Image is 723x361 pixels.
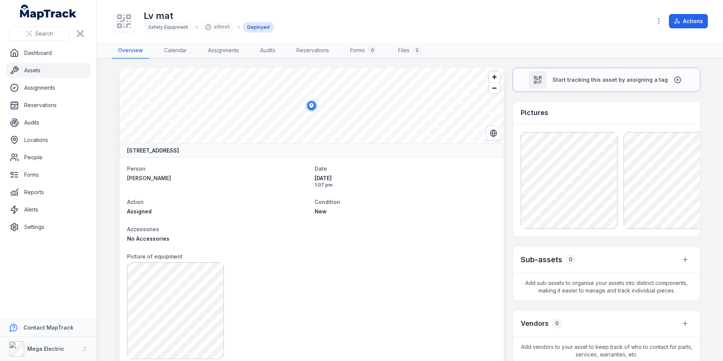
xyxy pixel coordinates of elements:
button: Switch to Satellite View [486,126,501,140]
strong: [STREET_ADDRESS] [127,147,179,154]
div: 0 [552,318,562,329]
span: Add sub-assets to organise your assets into distinct components, making it easier to manage and t... [513,273,700,300]
time: 18/08/2025, 1:07:50 pm [315,174,496,188]
span: Action [127,199,144,205]
span: 1:07 pm [315,182,496,188]
h3: Pictures [521,107,548,118]
a: Assignments [202,43,245,59]
a: Assets [6,63,90,78]
span: Accessories [127,226,159,232]
a: Audits [6,115,90,130]
strong: Contact MapTrack [23,324,73,331]
h2: Sub-assets [521,254,562,265]
a: Forms [6,167,90,182]
button: Start tracking this asset by assigning a tag [513,68,700,92]
a: Audits [254,43,281,59]
a: Reservations [290,43,335,59]
span: Start tracking this asset by assigning a tag [552,76,668,84]
div: 2 [413,46,422,55]
button: Zoom out [489,82,500,93]
a: Calendar [158,43,193,59]
h1: Lv mat [144,10,274,22]
a: Settings [6,219,90,235]
button: Search [9,26,70,41]
span: Assigned [127,208,152,215]
a: Dashboard [6,45,90,61]
span: Safety Equipment [148,24,188,30]
a: Assignments [6,80,90,95]
a: Locations [6,132,90,148]
a: Forms0 [344,43,383,59]
h3: Vendors [521,318,549,329]
canvas: Map [119,68,504,143]
a: [PERSON_NAME] [127,174,309,182]
span: No Accessories [127,235,169,242]
span: Picture of equipment [127,253,183,260]
a: Overview [112,43,149,59]
button: Zoom in [489,72,500,82]
a: Files2 [392,43,428,59]
div: 0 [368,46,377,55]
span: Search [35,30,53,37]
span: Person [127,165,146,172]
a: People [6,150,90,165]
strong: Mega Electric [27,345,64,352]
div: a9bea5 [201,22,234,33]
span: [DATE] [315,174,496,182]
a: MapTrack [20,5,77,20]
span: Condition [315,199,340,205]
div: Deployed [243,22,274,33]
a: Alerts [6,202,90,217]
span: Date [315,165,327,172]
a: Reports [6,185,90,200]
div: 0 [565,254,576,265]
a: Reservations [6,98,90,113]
span: New [315,208,327,215]
button: Actions [669,14,708,28]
